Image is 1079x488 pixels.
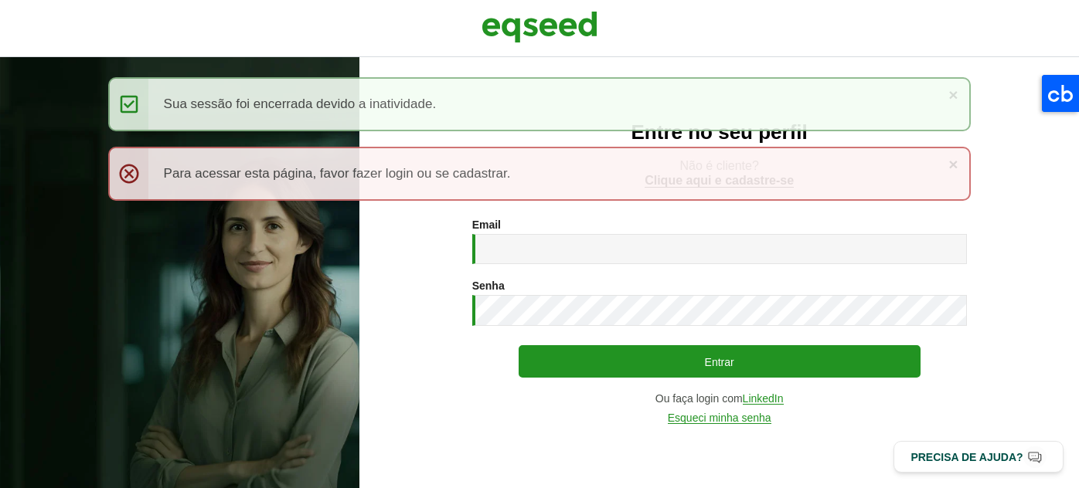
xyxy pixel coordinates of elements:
button: Entrar [519,345,921,378]
label: Senha [472,280,505,291]
img: EqSeed Logo [482,8,597,46]
a: Esqueci minha senha [668,412,771,424]
a: × [948,156,958,172]
div: Sua sessão foi encerrada devido a inatividade. [108,77,972,131]
div: Para acessar esta página, favor fazer login ou se cadastrar. [108,147,972,201]
a: LinkedIn [743,393,784,405]
label: Email [472,219,501,230]
div: Ou faça login com [472,393,967,405]
a: × [948,86,958,103]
